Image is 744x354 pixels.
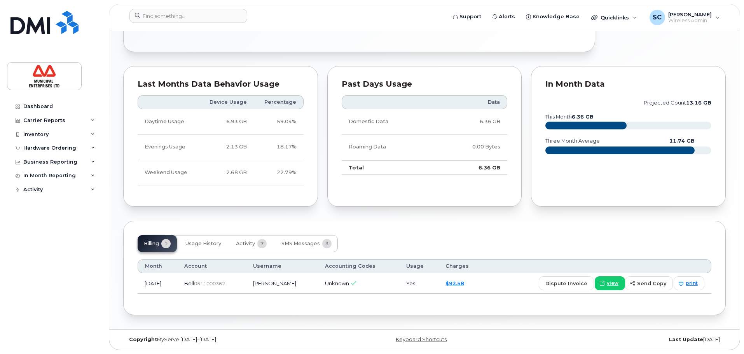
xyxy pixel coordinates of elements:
td: Domestic Data [342,109,435,134]
td: 18.17% [254,134,304,160]
td: 0.00 Bytes [435,134,507,160]
button: dispute invoice [539,276,594,290]
span: Wireless Admin [668,17,712,24]
a: view [595,276,625,290]
span: print [686,280,698,287]
td: Weekend Usage [138,160,199,185]
tspan: 6.36 GB [572,114,594,120]
span: [PERSON_NAME] [668,11,712,17]
td: 6.93 GB [199,109,254,134]
span: Knowledge Base [533,13,580,21]
div: Quicklinks [586,10,643,25]
span: SMS Messages [281,241,320,247]
th: Username [246,259,318,273]
a: Alerts [487,9,520,24]
a: Support [447,9,487,24]
div: MyServe [DATE]–[DATE] [123,337,324,343]
a: $92.58 [445,280,464,286]
span: Unknown [325,280,349,286]
th: Charges [438,259,486,273]
th: Accounting Codes [318,259,399,273]
strong: Copyright [129,337,157,342]
td: [PERSON_NAME] [246,273,318,294]
td: 59.04% [254,109,304,134]
span: Alerts [499,13,515,21]
span: Quicklinks [601,14,629,21]
span: dispute invoice [545,280,587,287]
td: Daytime Usage [138,109,199,134]
td: 22.79% [254,160,304,185]
a: print [674,276,704,290]
div: In Month Data [545,80,711,88]
div: Last Months Data Behavior Usage [138,80,304,88]
button: send copy [625,276,673,290]
div: Past Days Usage [342,80,508,88]
td: 6.36 GB [435,160,507,175]
span: Usage History [185,241,221,247]
text: this month [545,114,594,120]
th: Month [138,259,177,273]
span: SC [653,13,662,22]
td: Roaming Data [342,134,435,160]
td: Total [342,160,435,175]
td: [DATE] [138,273,177,294]
th: Usage [399,259,439,273]
div: [DATE] [525,337,726,343]
span: view [607,280,618,287]
span: Support [459,13,481,21]
span: 0511000362 [194,281,225,286]
th: Account [177,259,246,273]
td: 2.13 GB [199,134,254,160]
a: Keyboard Shortcuts [396,337,447,342]
a: Knowledge Base [520,9,585,24]
td: 6.36 GB [435,109,507,134]
tr: Friday from 6:00pm to Monday 8:00am [138,160,304,185]
tr: Weekdays from 6:00pm to 8:00am [138,134,304,160]
text: 11.74 GB [669,138,695,144]
td: Evenings Usage [138,134,199,160]
th: Device Usage [199,95,254,109]
td: 2.68 GB [199,160,254,185]
span: 7 [257,239,267,248]
div: Saket Chandan [644,10,725,25]
tspan: 13.16 GB [686,100,711,106]
text: projected count [644,100,711,106]
th: Percentage [254,95,304,109]
span: Bell [184,280,194,286]
th: Data [435,95,507,109]
text: three month average [545,138,600,144]
span: send copy [637,280,666,287]
td: Yes [399,273,439,294]
span: 3 [322,239,332,248]
span: Activity [236,241,255,247]
strong: Last Update [669,337,703,342]
input: Find something... [129,9,247,23]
